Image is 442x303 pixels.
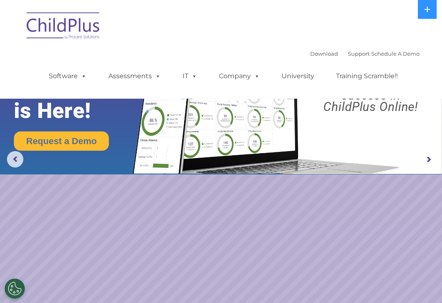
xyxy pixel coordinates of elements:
a: Software [41,68,95,84]
button: Cookies Settings [5,278,25,299]
a: Request a Demo [14,131,109,151]
img: ChildPlus by Procare Solutions [23,7,104,47]
a: Download [310,50,338,57]
a: Schedule A Demo [371,50,419,57]
a: Training Scramble!! [328,68,406,84]
a: Support [348,50,370,57]
a: University [273,68,322,84]
a: Assessments [100,68,169,84]
rs-layer: Boost your productivity and streamline your success in ChildPlus Online! [305,55,437,113]
font: | [310,50,419,57]
rs-layer: The Future of ChildPlus is Here! [14,50,155,123]
a: IT [174,68,205,84]
a: Company [211,68,268,84]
